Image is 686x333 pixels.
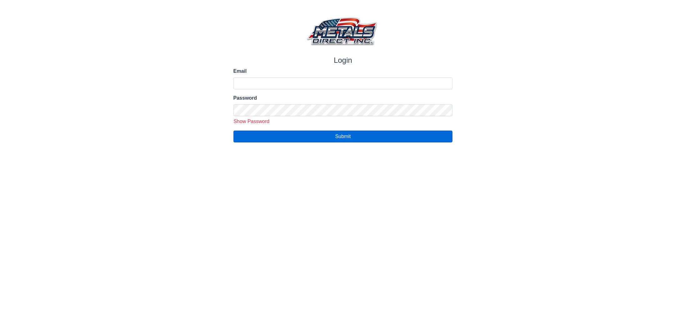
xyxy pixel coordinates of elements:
span: Submit [335,134,351,139]
label: Email [233,67,453,75]
h1: Login [233,56,453,65]
label: Password [233,94,453,102]
button: Show Password [231,117,272,126]
span: Show Password [233,119,269,124]
button: Submit [233,131,453,142]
